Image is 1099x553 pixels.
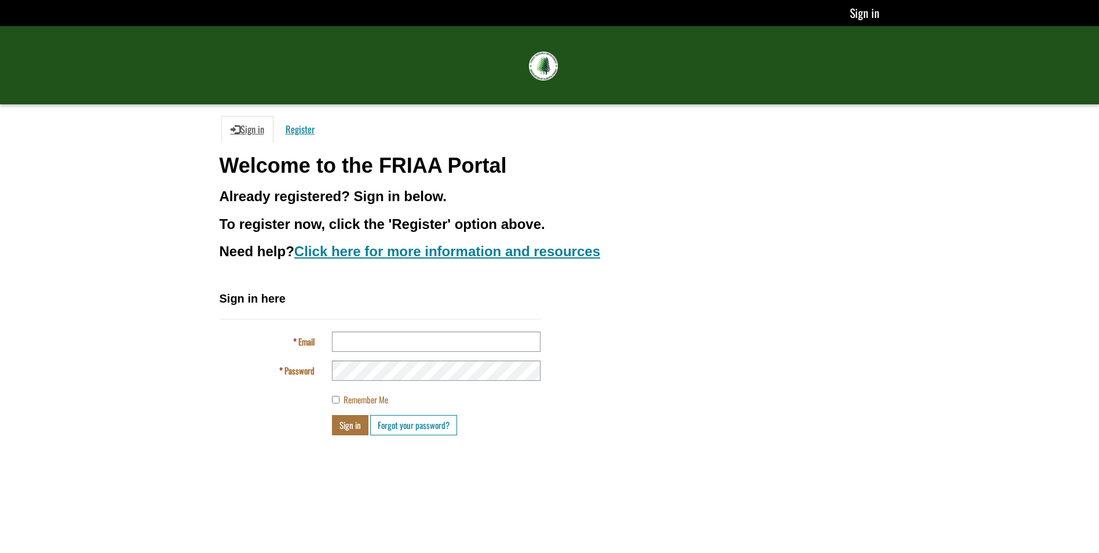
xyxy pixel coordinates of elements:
img: FRIAA Submissions Portal [529,52,558,81]
h3: To register now, click the 'Register' option above. [220,217,880,232]
button: Sign in [332,415,368,435]
a: Sign in [850,4,879,21]
span: Password [284,364,315,377]
h1: Welcome to the FRIAA Portal [220,154,880,177]
span: Remember Me [344,393,388,406]
a: Register [276,116,324,143]
a: Click here for more information and resources [294,243,600,259]
a: Forgot your password? [370,415,457,435]
h3: Already registered? Sign in below. [220,189,880,204]
a: Sign in [221,116,273,143]
span: Sign in here [220,292,286,305]
h3: Need help? [220,244,880,259]
input: Remember Me [332,396,339,403]
span: Email [298,335,315,348]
